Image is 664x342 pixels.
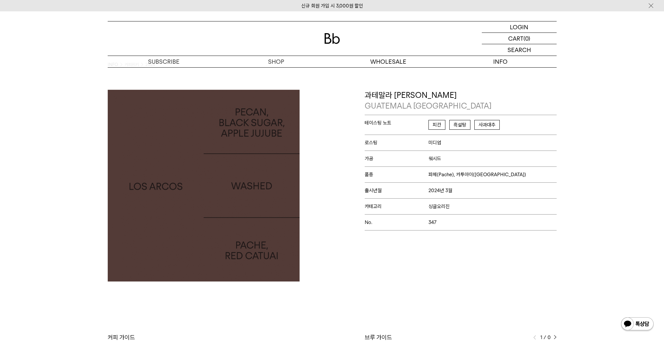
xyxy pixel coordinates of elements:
p: SEARCH [508,44,531,56]
span: 흑설탕 [449,120,470,130]
span: 2024년 3월 [428,188,452,193]
span: No. [365,219,429,225]
div: 커피 가이드 [108,334,300,341]
span: 카테고리 [365,204,429,209]
a: LOGIN [482,21,557,33]
span: 출시년월 [365,188,429,193]
span: 테이스팅 노트 [365,120,429,126]
a: SUBSCRIBE [108,56,220,67]
span: 로스팅 [365,140,429,146]
a: CART (0) [482,33,557,44]
p: (0) [523,33,530,44]
img: 카카오톡 채널 1:1 채팅 버튼 [620,317,654,332]
img: 과테말라 로스 아르코스GUATEMALA LOS ARCOS [108,90,300,282]
p: LOGIN [510,21,528,33]
div: 브루 가이드 [365,334,557,341]
span: 품종 [365,172,429,178]
p: WHOLESALE [332,56,444,67]
a: SHOP [220,56,332,67]
span: 피칸 [428,120,445,130]
span: 347 [428,219,437,225]
p: GUATEMALA [GEOGRAPHIC_DATA] [365,100,557,112]
p: INFO [444,56,557,67]
span: 워시드 [428,156,441,162]
p: CART [508,33,523,44]
span: 1 [539,334,542,341]
a: 신규 회원 가입 시 3,000원 할인 [301,3,363,9]
span: / [544,334,546,341]
span: 가공 [365,156,429,162]
span: 싱글오리진 [428,204,450,209]
span: 미디엄 [428,140,441,146]
img: 로고 [324,33,340,44]
p: 과테말라 [PERSON_NAME] [365,90,557,112]
span: 파체(Pache), 카투아이([GEOGRAPHIC_DATA]) [428,172,526,178]
span: 사과대추 [474,120,500,130]
span: 0 [548,334,550,341]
